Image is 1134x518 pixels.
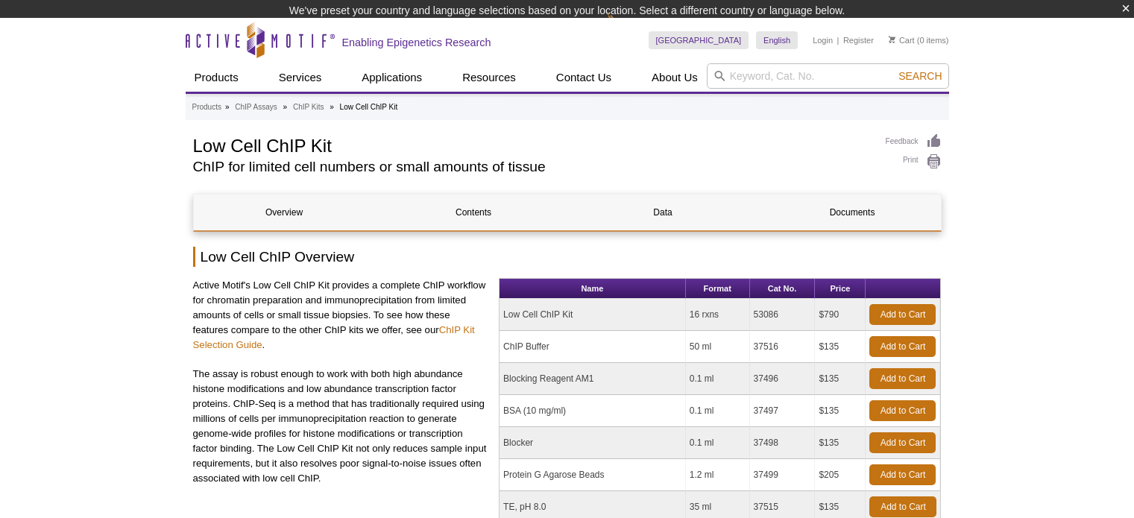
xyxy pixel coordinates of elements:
[193,247,942,267] h2: Low Cell ChIP Overview
[686,427,750,459] td: 0.1 ml
[815,363,866,395] td: $135
[500,395,686,427] td: BSA (10 mg/ml)
[340,103,398,111] li: Low Cell ChIP Kit
[547,63,620,92] a: Contact Us
[500,279,686,299] th: Name
[815,299,866,331] td: $790
[573,195,754,230] a: Data
[869,400,936,421] a: Add to Cart
[815,331,866,363] td: $135
[500,331,686,363] td: ChIP Buffer
[500,299,686,331] td: Low Cell ChIP Kit
[869,432,936,453] a: Add to Cart
[686,363,750,395] td: 0.1 ml
[500,427,686,459] td: Blocker
[815,459,866,491] td: $205
[815,427,866,459] td: $135
[453,63,525,92] a: Resources
[898,70,942,82] span: Search
[889,31,949,49] li: (0 items)
[500,459,686,491] td: Protein G Agarose Beads
[193,367,488,486] p: The assay is robust enough to work with both high abundance histone modifications and low abundan...
[707,63,949,89] input: Keyword, Cat. No.
[225,103,230,111] li: »
[843,35,874,45] a: Register
[293,101,324,114] a: ChIP Kits
[869,496,936,517] a: Add to Cart
[837,31,840,49] li: |
[886,154,942,170] a: Print
[889,35,915,45] a: Cart
[750,331,816,363] td: 37516
[193,324,475,350] a: ChIP Kit Selection Guide
[193,133,871,156] h1: Low Cell ChIP Kit
[750,459,816,491] td: 37499
[193,160,871,174] h2: ChIP for limited cell numbers or small amounts of tissue
[750,279,816,299] th: Cat No.
[869,464,936,485] a: Add to Cart
[815,279,866,299] th: Price
[762,195,943,230] a: Documents
[886,133,942,150] a: Feedback
[649,31,749,49] a: [GEOGRAPHIC_DATA]
[194,195,375,230] a: Overview
[192,101,221,114] a: Products
[186,63,248,92] a: Products
[353,63,431,92] a: Applications
[756,31,798,49] a: English
[643,63,707,92] a: About Us
[283,103,288,111] li: »
[607,11,646,46] img: Change Here
[750,299,816,331] td: 53086
[869,368,936,389] a: Add to Cart
[869,304,936,325] a: Add to Cart
[813,35,833,45] a: Login
[235,101,277,114] a: ChIP Assays
[193,278,488,353] p: Active Motif's Low Cell ChIP Kit provides a complete ChIP workflow for chromatin preparation and ...
[815,395,866,427] td: $135
[750,427,816,459] td: 37498
[270,63,331,92] a: Services
[750,395,816,427] td: 37497
[686,299,750,331] td: 16 rxns
[686,279,750,299] th: Format
[330,103,334,111] li: »
[686,395,750,427] td: 0.1 ml
[342,36,491,49] h2: Enabling Epigenetics Research
[500,363,686,395] td: Blocking Reagent AM1
[894,69,946,83] button: Search
[750,363,816,395] td: 37496
[869,336,936,357] a: Add to Cart
[686,459,750,491] td: 1.2 ml
[383,195,564,230] a: Contents
[686,331,750,363] td: 50 ml
[889,36,895,43] img: Your Cart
